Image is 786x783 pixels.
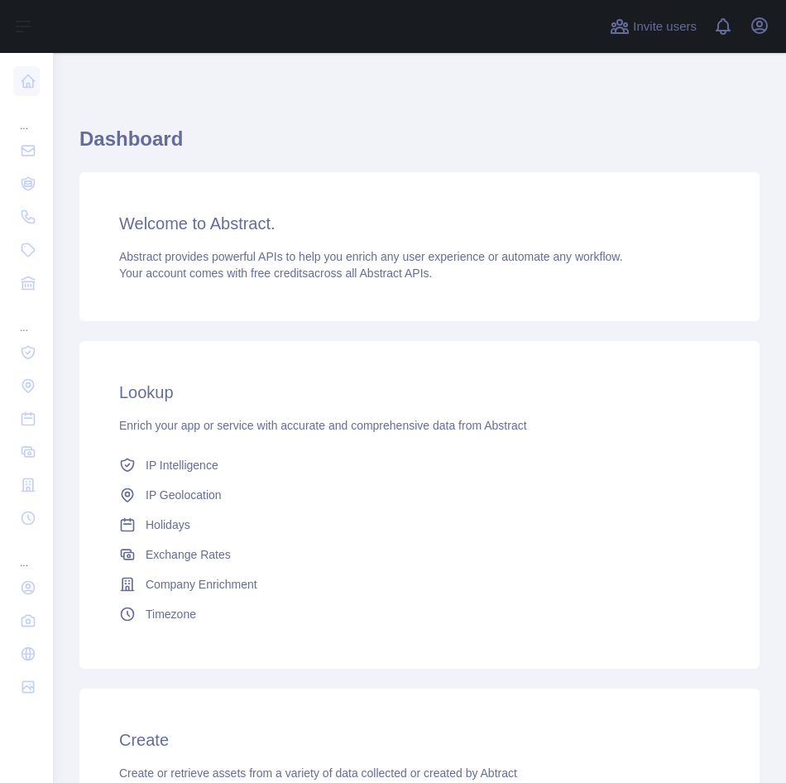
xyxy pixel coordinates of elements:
div: ... [13,536,40,569]
span: Holidays [146,516,190,533]
a: Exchange Rates [113,540,726,569]
span: free credits [251,267,308,280]
span: Company Enrichment [146,576,257,593]
a: IP Intelligence [113,450,726,480]
span: Exchange Rates [146,546,231,563]
span: Your account comes with across all Abstract APIs. [119,267,432,280]
a: IP Geolocation [113,480,726,510]
span: Timezone [146,606,196,622]
span: Invite users [633,17,697,36]
h3: Welcome to Abstract. [119,212,720,235]
div: ... [13,301,40,334]
h3: Create [119,728,720,752]
span: Abstract provides powerful APIs to help you enrich any user experience or automate any workflow. [119,250,623,263]
span: Create or retrieve assets from a variety of data collected or created by Abtract [119,766,517,780]
a: Holidays [113,510,726,540]
button: Invite users [606,13,700,40]
h1: Dashboard [79,126,760,166]
h3: Lookup [119,381,720,404]
div: ... [13,99,40,132]
span: Enrich your app or service with accurate and comprehensive data from Abstract [119,419,527,432]
span: IP Intelligence [146,457,218,473]
a: Timezone [113,599,726,629]
span: IP Geolocation [146,487,222,503]
a: Company Enrichment [113,569,726,599]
